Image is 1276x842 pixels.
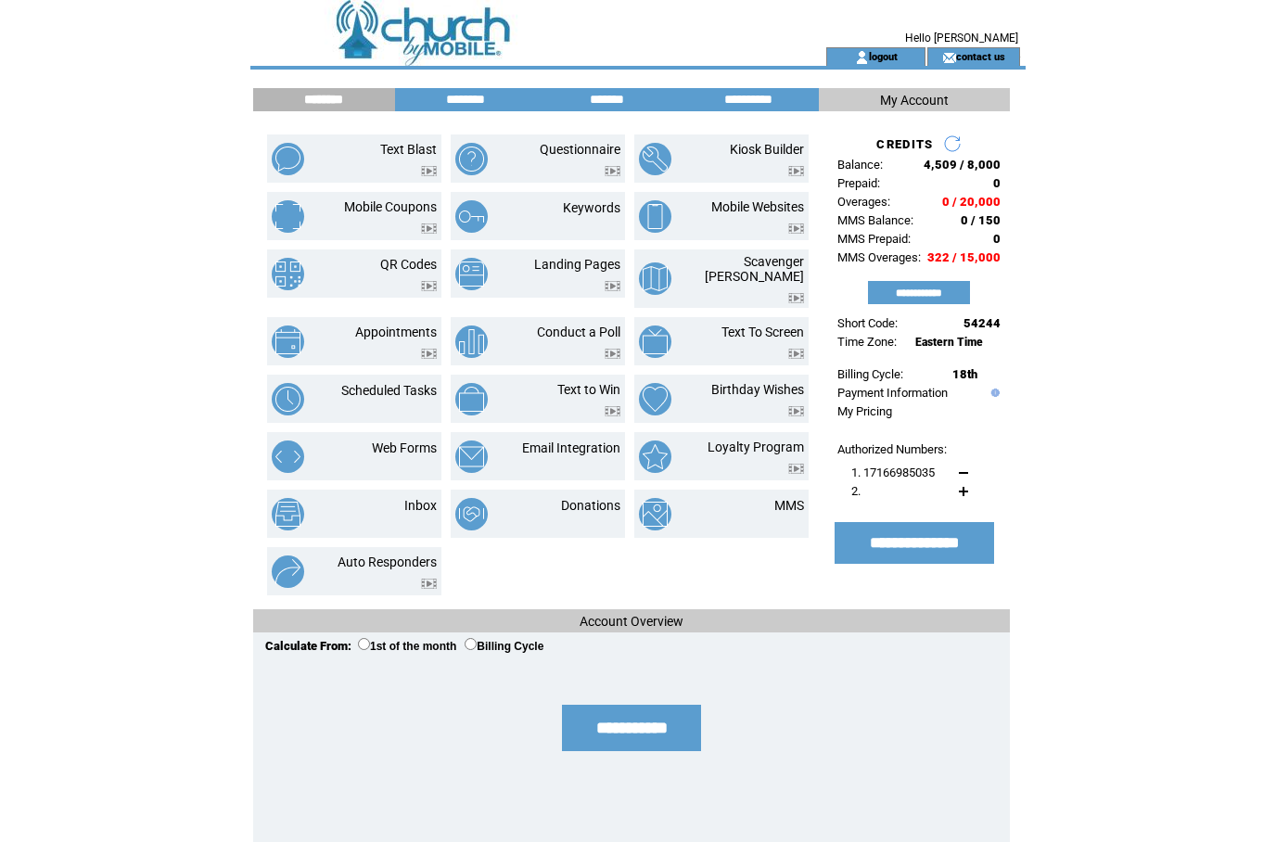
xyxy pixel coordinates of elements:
[272,143,304,175] img: text-blast.png
[272,555,304,588] img: auto-responders.png
[639,262,671,295] img: scavenger-hunt.png
[837,335,897,349] span: Time Zone:
[837,316,898,330] span: Short Code:
[639,200,671,233] img: mobile-websites.png
[956,50,1005,62] a: contact us
[605,349,620,359] img: video.png
[961,213,1001,227] span: 0 / 150
[455,498,488,530] img: donations.png
[993,232,1001,246] span: 0
[963,316,1001,330] span: 54244
[837,213,913,227] span: MMS Balance:
[358,640,456,653] label: 1st of the month
[837,386,948,400] a: Payment Information
[855,50,869,65] img: account_icon.gif
[522,440,620,455] a: Email Integration
[915,336,983,349] span: Eastern Time
[265,639,351,653] span: Calculate From:
[905,32,1018,45] span: Hello [PERSON_NAME]
[639,383,671,415] img: birthday-wishes.png
[380,257,437,272] a: QR Codes
[455,440,488,473] img: email-integration.png
[837,176,880,190] span: Prepaid:
[993,176,1001,190] span: 0
[711,382,804,397] a: Birthday Wishes
[421,579,437,589] img: video.png
[272,498,304,530] img: inbox.png
[837,367,903,381] span: Billing Cycle:
[708,440,804,454] a: Loyalty Program
[730,142,804,157] a: Kiosk Builder
[272,440,304,473] img: web-forms.png
[355,325,437,339] a: Appointments
[272,200,304,233] img: mobile-coupons.png
[788,406,804,416] img: video.png
[341,383,437,398] a: Scheduled Tasks
[639,498,671,530] img: mms.png
[605,406,620,416] img: video.png
[421,223,437,234] img: video.png
[605,281,620,291] img: video.png
[561,498,620,513] a: Donations
[639,143,671,175] img: kiosk-builder.png
[927,250,1001,264] span: 322 / 15,000
[421,166,437,176] img: video.png
[272,383,304,415] img: scheduled-tasks.png
[404,498,437,513] a: Inbox
[421,281,437,291] img: video.png
[534,257,620,272] a: Landing Pages
[705,254,804,284] a: Scavenger [PERSON_NAME]
[851,466,935,479] span: 1. 17166985035
[837,158,883,172] span: Balance:
[837,250,921,264] span: MMS Overages:
[837,195,890,209] span: Overages:
[837,442,947,456] span: Authorized Numbers:
[837,404,892,418] a: My Pricing
[455,325,488,358] img: conduct-a-poll.png
[605,166,620,176] img: video.png
[338,555,437,569] a: Auto Responders
[272,325,304,358] img: appointments.png
[987,389,1000,397] img: help.gif
[788,223,804,234] img: video.png
[455,258,488,290] img: landing-pages.png
[788,293,804,303] img: video.png
[580,614,683,629] span: Account Overview
[711,199,804,214] a: Mobile Websites
[721,325,804,339] a: Text To Screen
[455,200,488,233] img: keywords.png
[465,640,543,653] label: Billing Cycle
[455,383,488,415] img: text-to-win.png
[372,440,437,455] a: Web Forms
[876,137,933,151] span: CREDITS
[540,142,620,157] a: Questionnaire
[380,142,437,157] a: Text Blast
[788,166,804,176] img: video.png
[344,199,437,214] a: Mobile Coupons
[942,195,1001,209] span: 0 / 20,000
[563,200,620,215] a: Keywords
[774,498,804,513] a: MMS
[788,464,804,474] img: video.png
[639,440,671,473] img: loyalty-program.png
[942,50,956,65] img: contact_us_icon.gif
[924,158,1001,172] span: 4,509 / 8,000
[537,325,620,339] a: Conduct a Poll
[557,382,620,397] a: Text to Win
[880,93,949,108] span: My Account
[952,367,977,381] span: 18th
[837,232,911,246] span: MMS Prepaid:
[869,50,898,62] a: logout
[851,484,861,498] span: 2.
[788,349,804,359] img: video.png
[358,638,370,650] input: 1st of the month
[272,258,304,290] img: qr-codes.png
[465,638,477,650] input: Billing Cycle
[421,349,437,359] img: video.png
[639,325,671,358] img: text-to-screen.png
[455,143,488,175] img: questionnaire.png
